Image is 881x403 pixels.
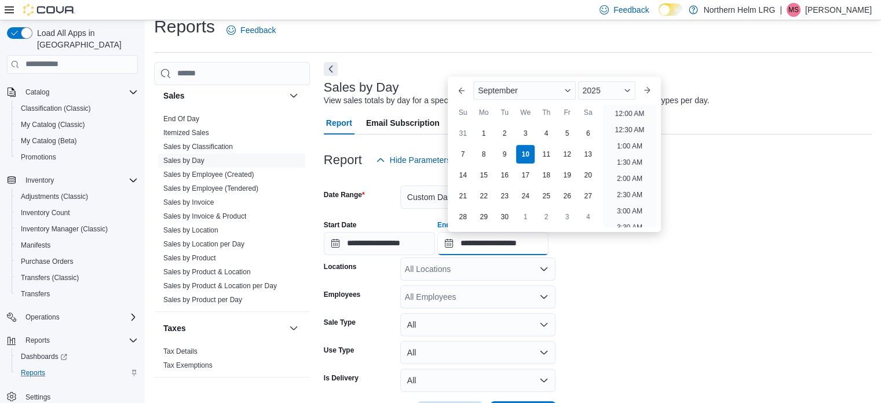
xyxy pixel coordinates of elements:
[324,190,365,199] label: Date Range
[163,253,216,263] span: Sales by Product
[12,100,142,117] button: Classification (Classic)
[163,90,185,101] h3: Sales
[324,81,399,95] h3: Sales by Day
[21,136,77,146] span: My Catalog (Beta)
[2,309,142,325] button: Operations
[579,145,597,164] div: day-13
[603,104,656,227] ul: Time
[16,350,72,364] a: Dashboards
[16,190,93,204] a: Adjustments (Classic)
[163,282,277,290] a: Sales by Product & Location per Day
[32,27,138,50] span: Load All Apps in [GEOGRAPHIC_DATA]
[163,268,251,276] a: Sales by Product & Location
[12,149,142,165] button: Promotions
[612,172,647,186] li: 2:00 AM
[163,322,186,334] h3: Taxes
[163,226,218,235] span: Sales by Location
[16,271,83,285] a: Transfers (Classic)
[163,143,233,151] a: Sales by Classification
[163,267,251,277] span: Sales by Product & Location
[612,139,647,153] li: 1:00 AM
[163,198,214,206] a: Sales by Invoice
[371,148,455,172] button: Hide Parameters
[579,166,597,184] div: day-20
[495,103,514,122] div: Tu
[12,253,142,270] button: Purchase Orders
[454,145,472,164] div: day-7
[25,313,60,322] span: Operations
[12,221,142,237] button: Inventory Manager (Classic)
[474,187,493,205] div: day-22
[704,3,776,17] p: Northern Helm LRG
[16,206,75,220] a: Inventory Count
[21,120,85,129] span: My Catalog (Classic)
[21,208,70,217] span: Inventory Count
[16,238,55,252] a: Manifests
[16,255,78,268] a: Purchase Orders
[21,333,138,347] span: Reports
[324,232,435,255] input: Press the down key to open a popover containing a calendar.
[583,86,601,95] span: 2025
[611,123,649,137] li: 12:30 AM
[16,101,138,115] span: Classification (Classic)
[787,3,800,17] div: Monica Spina
[390,154,451,166] span: Hide Parameters
[163,114,199,124] span: End Of Day
[495,166,514,184] div: day-16
[516,166,535,184] div: day-17
[163,184,258,193] a: Sales by Employee (Tendered)
[21,241,50,250] span: Manifests
[2,332,142,348] button: Reports
[21,257,74,266] span: Purchase Orders
[16,134,138,148] span: My Catalog (Beta)
[537,166,555,184] div: day-18
[579,124,597,143] div: day-6
[612,204,647,218] li: 3:00 AM
[21,85,138,99] span: Catalog
[222,19,280,42] a: Feedback
[21,85,54,99] button: Catalog
[163,184,258,193] span: Sales by Employee (Tendered)
[516,145,535,164] div: day-10
[611,107,649,121] li: 12:00 AM
[612,220,647,234] li: 3:30 AM
[495,208,514,226] div: day-30
[324,346,354,355] label: Use Type
[163,347,198,355] a: Tax Details
[454,124,472,143] div: day-31
[478,86,517,95] span: September
[495,124,514,143] div: day-2
[324,153,362,167] h3: Report
[16,150,138,164] span: Promotions
[163,281,277,291] span: Sales by Product & Location per Day
[539,264,549,274] button: Open list of options
[21,153,56,162] span: Promotions
[452,123,598,227] div: September, 2025
[163,157,204,165] a: Sales by Day
[537,145,555,164] div: day-11
[163,347,198,356] span: Tax Details
[474,166,493,184] div: day-15
[21,173,138,187] span: Inventory
[163,212,246,220] a: Sales by Invoice & Product
[324,290,360,299] label: Employees
[516,187,535,205] div: day-24
[16,366,138,380] span: Reports
[558,103,576,122] div: Fr
[16,206,138,220] span: Inventory Count
[2,172,142,188] button: Inventory
[12,286,142,302] button: Transfers
[558,124,576,143] div: day-5
[400,369,555,392] button: All
[163,361,213,370] span: Tax Exemptions
[537,103,555,122] div: Th
[12,365,142,381] button: Reports
[16,350,138,364] span: Dashboards
[21,368,45,377] span: Reports
[163,240,244,248] a: Sales by Location per Day
[154,15,215,38] h1: Reports
[12,270,142,286] button: Transfers (Classic)
[25,336,50,345] span: Reports
[16,255,138,268] span: Purchase Orders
